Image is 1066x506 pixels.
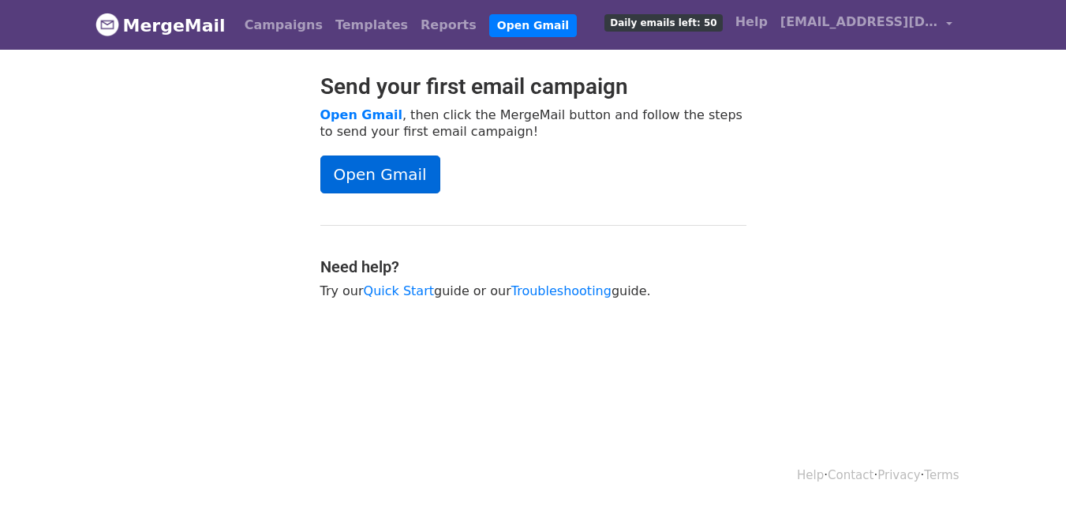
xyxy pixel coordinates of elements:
a: Help [797,468,824,482]
p: , then click the MergeMail button and follow the steps to send your first email campaign! [320,107,746,140]
a: Campaigns [238,9,329,41]
span: Daily emails left: 50 [604,14,722,32]
span: [EMAIL_ADDRESS][DOMAIN_NAME] [780,13,938,32]
a: [EMAIL_ADDRESS][DOMAIN_NAME] [774,6,959,43]
a: Open Gmail [320,156,440,193]
a: Open Gmail [489,14,577,37]
a: Help [729,6,774,38]
h4: Need help? [320,257,746,276]
iframe: Chat Widget [987,430,1066,506]
a: Troubleshooting [511,283,612,298]
a: Templates [329,9,414,41]
a: Reports [414,9,483,41]
a: Quick Start [364,283,434,298]
h2: Send your first email campaign [320,73,746,100]
a: Contact [828,468,873,482]
p: Try our guide or our guide. [320,283,746,299]
a: Open Gmail [320,107,402,122]
a: MergeMail [95,9,226,42]
img: MergeMail logo [95,13,119,36]
a: Privacy [877,468,920,482]
a: Terms [924,468,959,482]
a: Daily emails left: 50 [598,6,728,38]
